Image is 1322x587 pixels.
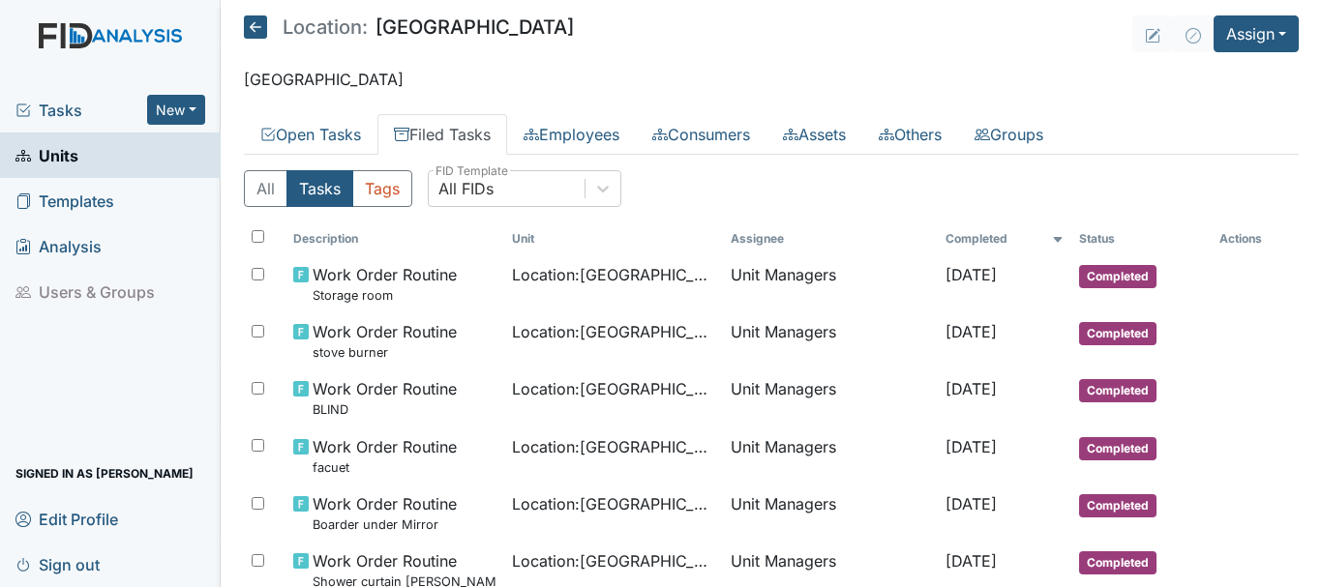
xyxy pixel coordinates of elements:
div: Type filter [244,170,412,207]
span: Sign out [15,549,100,579]
span: Completed [1079,551,1157,574]
span: [DATE] [946,265,997,284]
span: Completed [1079,379,1157,402]
span: Work Order Routine stove burner [313,320,457,362]
span: Location : [GEOGRAPHIC_DATA] [512,549,715,572]
a: Filed Tasks [377,114,507,155]
span: Location : [GEOGRAPHIC_DATA] [512,492,715,515]
small: facuet [313,458,457,477]
span: Work Order Routine facuet [313,435,457,477]
td: Unit Managers [723,255,937,312]
th: Toggle SortBy [938,222,1072,255]
a: Open Tasks [244,114,377,155]
div: All FIDs [438,177,494,200]
span: Completed [1079,265,1157,288]
td: Unit Managers [723,427,937,484]
th: Toggle SortBy [1071,222,1212,255]
th: Toggle SortBy [285,222,504,255]
span: Analysis [15,231,102,261]
span: Completed [1079,437,1157,460]
span: Completed [1079,494,1157,517]
span: Location : [GEOGRAPHIC_DATA] [512,263,715,286]
span: Edit Profile [15,504,118,534]
small: Storage room [313,286,457,305]
input: Toggle All Rows Selected [252,230,264,243]
button: Tasks [286,170,353,207]
span: Work Order Routine Storage room [313,263,457,305]
span: [DATE] [946,494,997,514]
span: Location : [GEOGRAPHIC_DATA] [512,435,715,458]
a: Groups [958,114,1060,155]
span: Signed in as [PERSON_NAME] [15,458,194,488]
span: [DATE] [946,551,997,571]
a: Assets [766,114,862,155]
button: Assign [1214,15,1299,52]
td: Unit Managers [723,312,937,369]
span: [DATE] [946,379,997,398]
span: Units [15,140,78,170]
a: Tasks [15,99,147,122]
td: Unit Managers [723,369,937,426]
span: Templates [15,186,114,216]
span: Work Order Routine Boarder under Mirror [313,492,457,534]
span: Location: [283,17,368,37]
small: Boarder under Mirror [313,515,457,534]
span: [DATE] [946,322,997,341]
h5: [GEOGRAPHIC_DATA] [244,15,574,39]
small: BLIND [313,400,457,419]
a: Consumers [636,114,766,155]
td: Unit Managers [723,484,937,542]
th: Actions [1212,222,1299,255]
a: Others [862,114,958,155]
small: stove burner [313,343,457,362]
span: Location : [GEOGRAPHIC_DATA] [512,377,715,400]
a: Employees [507,114,636,155]
span: Work Order Routine BLIND [313,377,457,419]
th: Assignee [723,222,937,255]
button: Tags [352,170,412,207]
p: [GEOGRAPHIC_DATA] [244,68,1299,91]
span: Location : [GEOGRAPHIC_DATA] [512,320,715,343]
span: Completed [1079,322,1157,345]
button: New [147,95,205,125]
button: All [244,170,287,207]
th: Toggle SortBy [504,222,723,255]
span: [DATE] [946,437,997,456]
